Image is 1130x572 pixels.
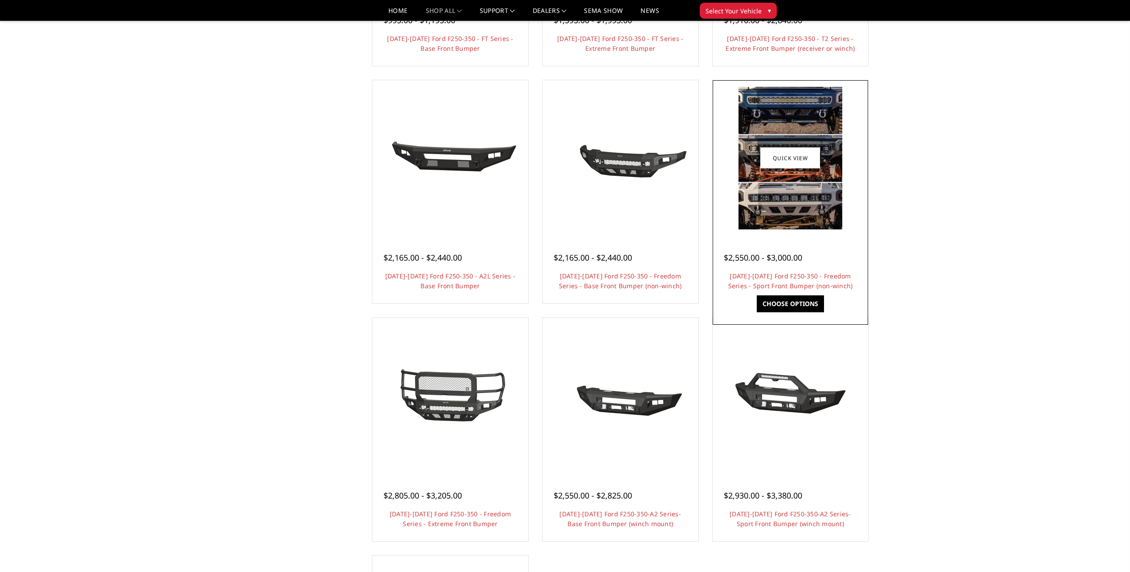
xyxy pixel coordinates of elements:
span: $2,805.00 - $3,205.00 [383,490,462,501]
a: [DATE]-[DATE] Ford F250-350 - Freedom Series - Extreme Front Bumper [390,510,511,528]
a: [DATE]-[DATE] Ford F250-350 - T2 Series - Extreme Front Bumper (receiver or winch) [726,34,855,53]
span: $1,595.00 - $1,995.00 [554,15,632,25]
span: Select Your Vehicle [706,6,762,16]
a: [DATE]-[DATE] Ford F250-350 - A2L Series - Base Front Bumper [385,272,516,290]
a: [DATE]-[DATE] Ford F250-350 - FT Series - Extreme Front Bumper [557,34,683,53]
span: $995.00 - $1,195.00 [383,15,455,25]
img: Multiple lighting options [738,87,842,229]
a: Support [480,8,515,20]
a: shop all [426,8,462,20]
iframe: Chat Widget [1085,529,1130,572]
span: $2,550.00 - $3,000.00 [724,252,802,263]
img: 2023-2025 Ford F250-350 - A2L Series - Base Front Bumper [379,125,522,191]
a: News [640,8,659,20]
a: 2023-2025 Ford F250-350 - Freedom Series - Base Front Bumper (non-winch) 2023-2025 Ford F250-350 ... [545,82,696,234]
a: [DATE]-[DATE] Ford F250-350-A2 Series-Sport Front Bumper (winch mount) [730,510,851,528]
a: Quick view [760,147,820,168]
a: 2023-2025 Ford F250-350-A2 Series-Base Front Bumper (winch mount) 2023-2025 Ford F250-350-A2 Seri... [545,320,696,471]
button: Select Your Vehicle [700,3,777,19]
a: Home [388,8,408,20]
a: 2023-2025 Ford F250-350-A2 Series-Sport Front Bumper (winch mount) 2023-2025 Ford F250-350-A2 Ser... [715,320,866,471]
a: [DATE]-[DATE] Ford F250-350-A2 Series-Base Front Bumper (winch mount) [559,510,681,528]
a: [DATE]-[DATE] Ford F250-350 - Freedom Series - Sport Front Bumper (non-winch) [728,272,853,290]
a: Dealers [533,8,567,20]
span: $2,165.00 - $2,440.00 [554,252,632,263]
a: SEMA Show [584,8,623,20]
span: $2,930.00 - $3,380.00 [724,490,802,501]
span: $2,550.00 - $2,825.00 [554,490,632,501]
a: 2023-2025 Ford F250-350 - Freedom Series - Extreme Front Bumper 2023-2025 Ford F250-350 - Freedom... [375,320,526,471]
span: $1,910.00 - $2,840.00 [724,15,802,25]
a: [DATE]-[DATE] Ford F250-350 - Freedom Series - Base Front Bumper (non-winch) [559,272,682,290]
a: 2023-2025 Ford F250-350 - A2L Series - Base Front Bumper [375,82,526,234]
a: Choose Options [757,295,824,312]
a: 2023-2025 Ford F250-350 - Freedom Series - Sport Front Bumper (non-winch) Multiple lighting options [715,82,866,234]
a: [DATE]-[DATE] Ford F250-350 - FT Series - Base Front Bumper [387,34,513,53]
span: ▾ [768,6,771,15]
span: $2,165.00 - $2,440.00 [383,252,462,263]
